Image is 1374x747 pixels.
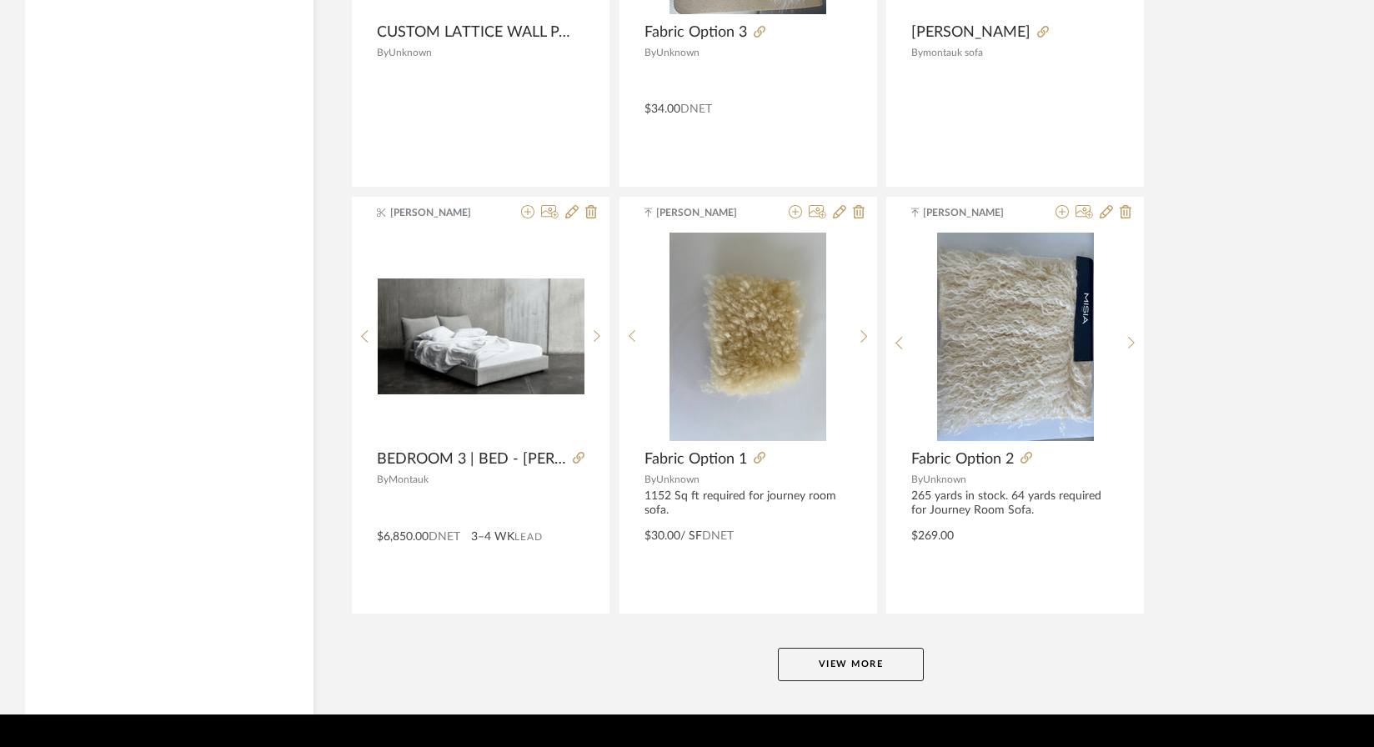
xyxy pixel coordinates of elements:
span: Unknown [389,48,432,58]
span: montauk sofa [923,48,983,58]
span: By [911,474,923,484]
span: [PERSON_NAME] [656,205,761,220]
span: CUSTOM LATTICE WALL PANELS [377,23,578,42]
span: / SF [680,530,702,542]
img: Fabric Option 1 [669,233,826,441]
span: $34.00 [644,103,680,115]
img: Fabric Option 2 [937,233,1094,441]
span: DNET [680,103,712,115]
span: DNET [702,530,734,542]
span: $6,850.00 [377,531,429,543]
span: [PERSON_NAME] [390,205,495,220]
span: Lead [514,531,543,543]
span: By [377,474,389,484]
span: Fabric Option 1 [644,450,747,469]
span: Unknown [656,474,700,484]
button: View More [778,648,924,681]
span: $269.00 [911,530,954,542]
div: 0 [912,233,1119,441]
span: By [377,48,389,58]
span: BEDROOM 3 | BED - [PERSON_NAME] Bed [377,450,566,469]
div: 265 yards in stock. 64 yards required for Journey Room Sofa. [911,489,1119,518]
img: BEDROOM 3 | BED - Jane Bed [378,278,584,395]
span: Fabric Option 2 [911,450,1014,469]
div: 1152 Sq ft required for journey room sofa. [644,489,852,518]
span: Fabric Option 3 [644,23,747,42]
span: 3–4 WK [471,529,514,546]
span: Unknown [656,48,700,58]
span: Unknown [923,474,966,484]
span: DNET [429,531,460,543]
span: [PERSON_NAME] [923,205,1028,220]
span: Montauk [389,474,429,484]
span: By [644,474,656,484]
span: $30.00 [644,530,680,542]
span: By [644,48,656,58]
span: [PERSON_NAME] [911,23,1030,42]
span: By [911,48,923,58]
